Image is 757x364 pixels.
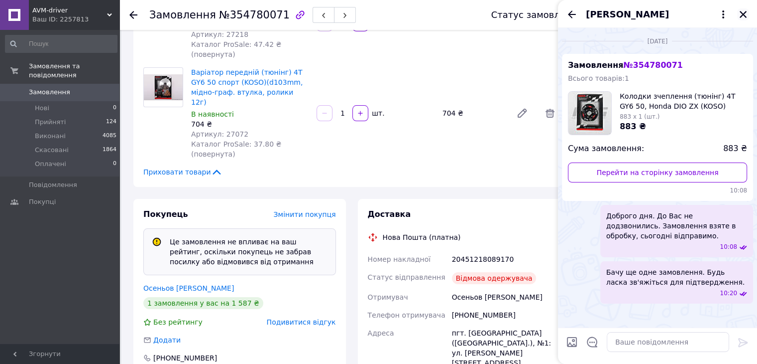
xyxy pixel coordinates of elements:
[166,237,331,267] div: Це замовлення не впливає на ваш рейтинг, оскільки покупець не забрав посилку або відмовився від о...
[623,60,682,70] span: № 354780071
[191,30,248,38] span: Артикул: 27218
[113,104,116,113] span: 0
[143,209,188,219] span: Покупець
[129,10,137,20] div: Повернутися назад
[566,8,578,20] button: Назад
[568,60,683,70] span: Замовлення
[191,119,309,129] div: 704 ₴
[29,181,77,189] span: Повідомлення
[568,92,611,135] img: 6486386954_w100_h100_kolodki-stsepleniya-tyuning.jpg
[450,288,562,306] div: Осеньов [PERSON_NAME]
[568,74,629,82] span: Всього товарів: 1
[191,130,248,138] span: Артикул: 27072
[149,9,216,21] span: Замовлення
[368,293,408,301] span: Отримувач
[620,91,747,111] span: Колодки зчеплення (тюнінг) 4T GY6 50, Honda DIO ZX (KOSO)
[540,103,560,123] span: Видалити
[35,104,49,113] span: Нові
[368,273,445,281] span: Статус відправлення
[568,143,644,155] span: Сума замовлення:
[368,255,431,263] span: Номер накладної
[29,88,70,97] span: Замовлення
[152,353,218,363] div: [PHONE_NUMBER]
[491,10,583,20] div: Статус замовлення
[267,318,336,326] span: Подивитися відгук
[586,8,729,21] button: [PERSON_NAME]
[191,110,234,118] span: В наявності
[450,306,562,324] div: [PHONE_NUMBER]
[452,272,537,284] div: Відмова одержувача
[274,210,336,218] span: Змінити покупця
[644,37,672,46] span: [DATE]
[438,106,508,120] div: 704 ₴
[606,211,747,241] span: Доброго дня. До Вас не додзвонились. Замовлення взяте в обробку, сьогодні відправимо.
[368,329,394,337] span: Адреса
[29,197,56,206] span: Покупці
[606,267,747,287] span: Бачу ще одне замовлення. Будь ласка зв'яжіться для підтвердження.
[144,74,183,100] img: Варіатор передній (тюнінг) 4T GY6 50 спорт (KOSO)(d103mm, мідно-граф. втулка, ролики 12г)
[143,297,263,309] div: 1 замовлення у вас на 1 587 ₴
[191,40,281,58] span: Каталог ProSale: 47.42 ₴ (повернута)
[5,35,117,53] input: Пошук
[32,6,107,15] span: AVM-driver
[368,209,411,219] span: Доставка
[35,132,66,141] span: Виконані
[620,122,646,131] span: 883 ₴
[113,160,116,169] span: 0
[720,243,737,251] span: 10:08 29.07.2025
[450,250,562,268] div: 20451218089170
[32,15,119,24] div: Ваш ID: 2257813
[153,336,181,344] span: Додати
[106,118,116,127] span: 124
[35,160,66,169] span: Оплачені
[153,318,203,326] span: Без рейтингу
[103,146,116,155] span: 1864
[29,62,119,80] span: Замовлення та повідомлення
[143,167,222,177] span: Приховати товари
[369,108,385,118] div: шт.
[568,163,747,182] a: Перейти на сторінку замовлення
[562,36,753,46] div: 29.07.2025
[35,118,66,127] span: Прийняті
[568,186,747,195] span: 10:08 29.07.2025
[191,140,281,158] span: Каталог ProSale: 37.80 ₴ (повернута)
[620,113,659,120] span: 883 x 1 (шт.)
[368,311,445,319] span: Телефон отримувача
[103,132,116,141] span: 4085
[143,284,234,292] a: Осеньов [PERSON_NAME]
[720,289,737,298] span: 10:20 29.07.2025
[586,336,599,349] button: Відкрити шаблони відповідей
[723,143,747,155] span: 883 ₴
[737,8,749,20] button: Закрити
[586,8,669,21] span: [PERSON_NAME]
[191,68,303,106] a: Варіатор передній (тюнінг) 4T GY6 50 спорт (KOSO)(d103mm, мідно-граф. втулка, ролики 12г)
[380,232,463,242] div: Нова Пошта (платна)
[35,146,69,155] span: Скасовані
[512,103,532,123] a: Редагувати
[219,9,290,21] span: №354780071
